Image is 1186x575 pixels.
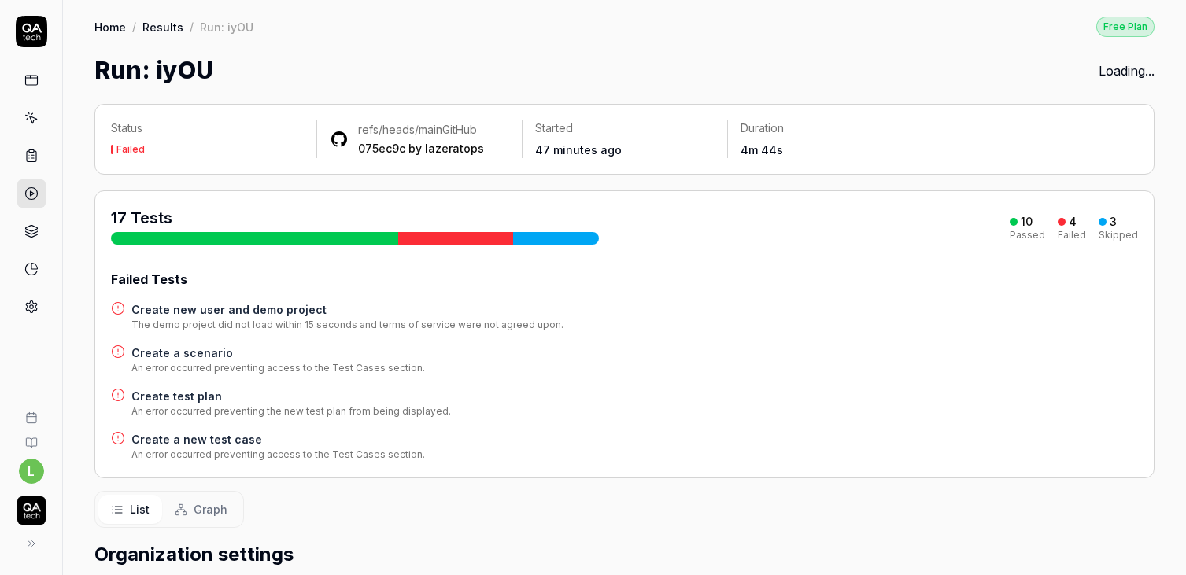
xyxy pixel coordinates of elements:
[162,495,240,524] button: Graph
[425,142,484,155] a: lazeratops
[200,19,253,35] div: Run: iyOU
[111,270,1138,289] div: Failed Tests
[131,388,451,404] a: Create test plan
[1010,230,1045,240] div: Passed
[358,122,484,138] div: GitHub
[358,123,442,136] a: refs/heads/main
[1099,230,1138,240] div: Skipped
[1021,215,1033,229] div: 10
[358,142,405,155] a: 075ec9c
[358,141,484,157] div: by
[131,301,563,318] a: Create new user and demo project
[6,399,56,424] a: Book a call with us
[741,120,920,136] p: Duration
[6,484,56,528] button: QA Tech Logo
[98,495,162,524] button: List
[131,448,425,462] div: An error occurred preventing access to the Test Cases section.
[1099,61,1155,80] div: Loading...
[1069,215,1077,229] div: 4
[94,19,126,35] a: Home
[132,19,136,35] div: /
[1110,215,1117,229] div: 3
[116,145,145,154] div: Failed
[131,361,425,375] div: An error occurred preventing access to the Test Cases section.
[535,120,715,136] p: Started
[194,501,227,518] span: Graph
[131,404,451,418] div: An error occurred preventing the new test plan from being displayed.
[94,540,1155,569] h2: Organization settings
[142,19,183,35] a: Results
[19,459,44,484] button: l
[111,208,172,227] span: 17 Tests
[111,120,304,136] p: Status
[17,496,46,525] img: QA Tech Logo
[131,431,425,448] a: Create a new test case
[1096,17,1155,37] div: Free Plan
[741,143,783,157] time: 4m 44s
[131,345,425,361] a: Create a scenario
[130,501,150,518] span: List
[190,19,194,35] div: /
[1058,230,1086,240] div: Failed
[6,424,56,449] a: Documentation
[131,318,563,332] div: The demo project did not load within 15 seconds and terms of service were not agreed upon.
[535,143,622,157] time: 47 minutes ago
[1096,16,1155,37] button: Free Plan
[94,53,213,88] h1: Run: iyOU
